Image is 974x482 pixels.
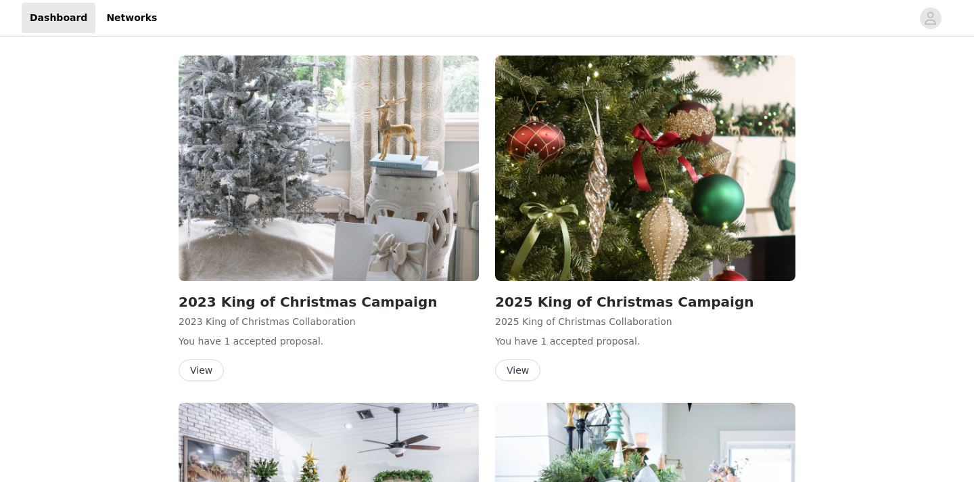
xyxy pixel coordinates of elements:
[22,3,95,33] a: Dashboard
[924,7,937,29] div: avatar
[495,315,795,329] p: 2025 King of Christmas Collaboration
[179,359,224,381] button: View
[179,315,479,329] p: 2023 King of Christmas Collaboration
[179,334,479,349] p: You have 1 accepted proposal .
[495,334,795,349] p: You have 1 accepted proposal .
[179,366,224,376] a: View
[495,292,795,312] h2: 2025 King of Christmas Campaign
[495,56,795,281] img: King Of Christmas
[495,359,540,381] button: View
[179,292,479,312] h2: 2023 King of Christmas Campaign
[495,366,540,376] a: View
[179,56,479,281] img: King Of Christmas
[98,3,165,33] a: Networks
